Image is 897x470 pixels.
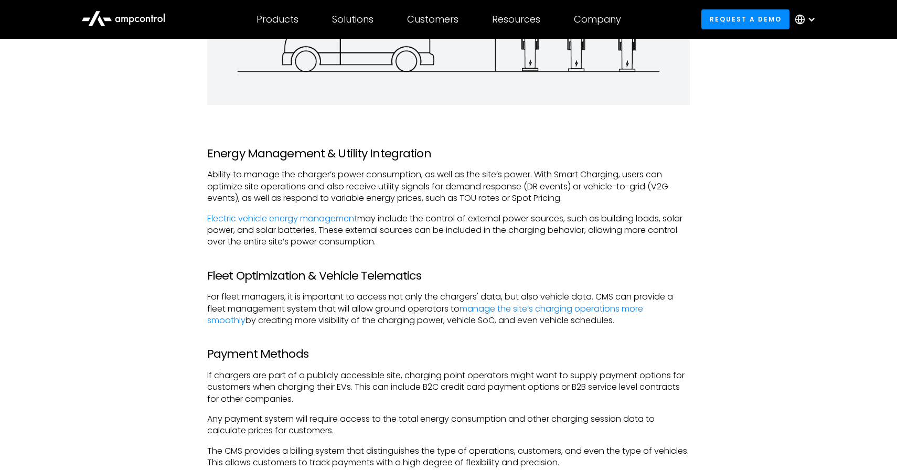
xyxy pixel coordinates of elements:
p: The CMS provides a billing system that distinguishes the type of operations, customers, and even ... [207,445,690,469]
div: Customers [407,14,458,25]
h3: Energy Management & Utility Integration [207,147,690,161]
p: Any payment system will require access to the total energy consumption and other charging session... [207,413,690,437]
p: If chargers are part of a publicly accessible site, charging point operators might want to supply... [207,370,690,405]
div: Company [574,14,621,25]
p: For fleet managers, it is important to access not only the chargers' data, but also vehicle data.... [207,291,690,326]
h3: Fleet Optimization & Vehicle Telematics [207,269,690,283]
div: Solutions [332,14,373,25]
a: Electric vehicle energy management [207,212,357,225]
div: Products [257,14,298,25]
div: Resources [492,14,540,25]
a: Request a demo [701,9,789,29]
a: manage the site’s charging operations more smoothly [207,303,643,326]
p: Ability to manage the charger’s power consumption, as well as the site’s power. With Smart Chargi... [207,169,690,204]
p: may include the control of external power sources, such as building loads, solar power, and solar... [207,213,690,248]
h3: Payment Methods [207,347,690,361]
